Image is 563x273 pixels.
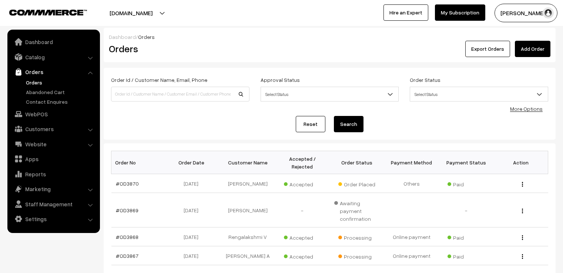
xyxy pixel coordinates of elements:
a: More Options [510,106,543,112]
img: Menu [522,235,523,240]
span: Select Status [261,88,399,101]
td: - [439,193,494,227]
th: Accepted / Rejected [275,151,330,174]
a: Marketing [9,182,97,196]
th: Order No [111,151,166,174]
a: Apps [9,152,97,166]
td: [DATE] [166,227,221,246]
img: COMMMERCE [9,10,87,15]
td: Others [384,174,439,193]
img: Menu [522,182,523,187]
a: Catalog [9,50,97,64]
th: Order Status [330,151,385,174]
a: Settings [9,212,97,226]
th: Payment Method [384,151,439,174]
span: Paid [448,251,485,260]
td: [DATE] [166,193,221,227]
button: [PERSON_NAME] C [495,4,557,22]
span: Processing [338,232,375,242]
a: Staff Management [9,197,97,211]
th: Order Date [166,151,221,174]
td: [DATE] [166,246,221,265]
td: [DATE] [166,174,221,193]
span: Orders [138,34,155,40]
span: Select Status [410,88,548,101]
td: Online payment [384,227,439,246]
a: Reset [296,116,325,132]
span: Accepted [284,251,321,260]
a: WebPOS [9,107,97,121]
th: Action [493,151,548,174]
th: Customer Name [221,151,275,174]
a: #OD3868 [116,234,138,240]
img: Menu [522,254,523,259]
a: #OD3869 [116,207,138,213]
a: Customers [9,122,97,136]
button: Search [334,116,363,132]
td: - [275,193,330,227]
a: #OD3870 [116,180,139,187]
span: Select Status [261,87,399,101]
button: [DOMAIN_NAME] [84,4,178,22]
span: Processing [338,251,375,260]
label: Order Status [410,76,440,84]
a: Reports [9,167,97,181]
a: Orders [24,79,97,86]
label: Approval Status [261,76,300,84]
a: Dashboard [9,35,97,49]
img: Menu [522,209,523,213]
img: user [543,7,554,19]
span: Paid [448,179,485,188]
input: Order Id / Customer Name / Customer Email / Customer Phone [111,87,249,101]
a: Abandoned Cart [24,88,97,96]
td: [PERSON_NAME] A [221,246,275,265]
span: Order Placed [338,179,375,188]
td: Rengalakshmi V [221,227,275,246]
a: Orders [9,65,97,79]
h2: Orders [109,43,249,54]
a: COMMMERCE [9,7,74,16]
span: Select Status [410,87,548,101]
a: Hire an Expert [383,4,428,21]
td: [PERSON_NAME] [221,174,275,193]
a: Contact Enquires [24,98,97,106]
button: Export Orders [465,41,510,57]
td: Online payment [384,246,439,265]
span: Accepted [284,179,321,188]
span: Paid [448,232,485,242]
a: Dashboard [109,34,136,40]
span: Awaiting payment confirmation [334,197,380,223]
a: Add Order [515,41,550,57]
div: / [109,33,550,41]
td: [PERSON_NAME] [221,193,275,227]
a: My Subscription [435,4,485,21]
th: Payment Status [439,151,494,174]
span: Accepted [284,232,321,242]
a: Website [9,137,97,151]
a: #OD3867 [116,253,138,259]
label: Order Id / Customer Name, Email, Phone [111,76,207,84]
